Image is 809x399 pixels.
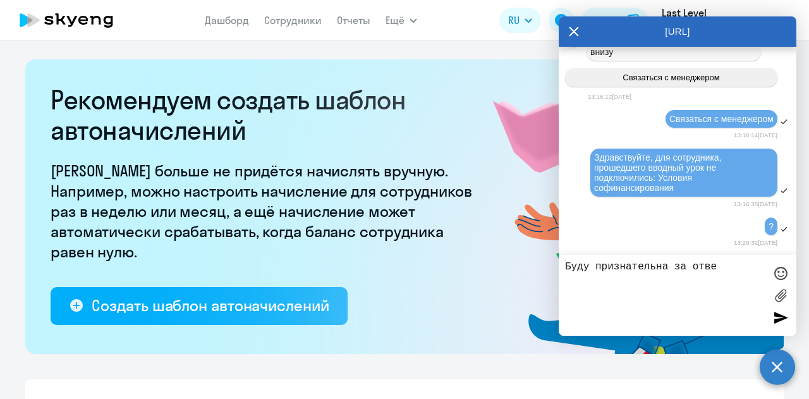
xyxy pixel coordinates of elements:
[337,14,370,27] a: Отчеты
[264,14,322,27] a: Сотрудники
[588,93,631,100] time: 13:16:12[DATE]
[386,8,417,33] button: Ещё
[565,261,765,329] textarea: Буду признательна за отв
[508,13,520,28] span: RU
[662,5,779,35] p: Last Level ([PERSON_NAME]), [PERSON_NAME] СИ, ООО
[589,13,623,28] div: Баланс
[594,152,724,193] span: Здравствуйте, для сотрудника, прошедшего вводный урок не подключились: Условия софинансирования
[734,132,777,138] time: 13:16:14[DATE]
[499,8,541,33] button: RU
[92,295,329,316] div: Создать шаблон автоначислений
[734,200,777,207] time: 13:16:35[DATE]
[205,14,249,27] a: Дашборд
[51,287,348,325] button: Создать шаблон автоначислений
[386,13,404,28] span: Ещё
[623,73,719,82] span: Связаться с менеджером
[51,85,480,145] h2: Рекомендуем создать шаблон автоначислений
[51,161,480,262] p: [PERSON_NAME] больше не придётся начислять вручную. Например, можно настроить начисление для сотр...
[734,239,777,246] time: 13:20:32[DATE]
[565,68,777,87] button: Связаться с менеджером
[771,286,790,305] label: Лимит 10 файлов
[769,221,774,231] span: ?
[581,8,648,33] button: Балансbalance
[655,5,798,35] button: Last Level ([PERSON_NAME]), [PERSON_NAME] СИ, ООО
[590,37,759,57] span: Если ответ не подходит, нажмите кнопку внизу
[628,14,640,27] img: balance
[669,114,774,124] span: Связаться с менеджером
